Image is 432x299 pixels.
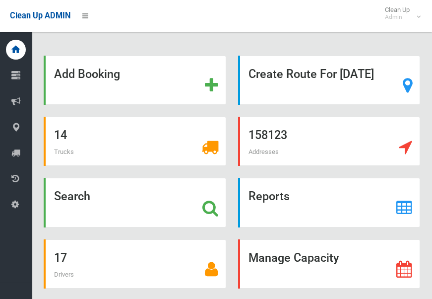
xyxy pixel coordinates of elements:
span: Addresses [248,148,279,155]
strong: 158123 [248,128,287,142]
strong: Create Route For [DATE] [248,67,374,81]
strong: Reports [248,189,290,203]
a: Manage Capacity [238,239,421,289]
strong: 14 [54,128,67,142]
span: Clean Up [380,6,420,21]
strong: Manage Capacity [248,251,339,265]
a: Reports [238,178,421,227]
strong: 17 [54,251,67,265]
strong: Search [54,189,90,203]
a: Create Route For [DATE] [238,56,421,105]
strong: Add Booking [54,67,120,81]
small: Admin [385,13,410,21]
a: 17 Drivers [44,239,226,289]
a: 14 Trucks [44,117,226,166]
a: Search [44,178,226,227]
span: Drivers [54,271,74,278]
span: Clean Up ADMIN [10,11,70,20]
span: Trucks [54,148,74,155]
a: 158123 Addresses [238,117,421,166]
a: Add Booking [44,56,226,105]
